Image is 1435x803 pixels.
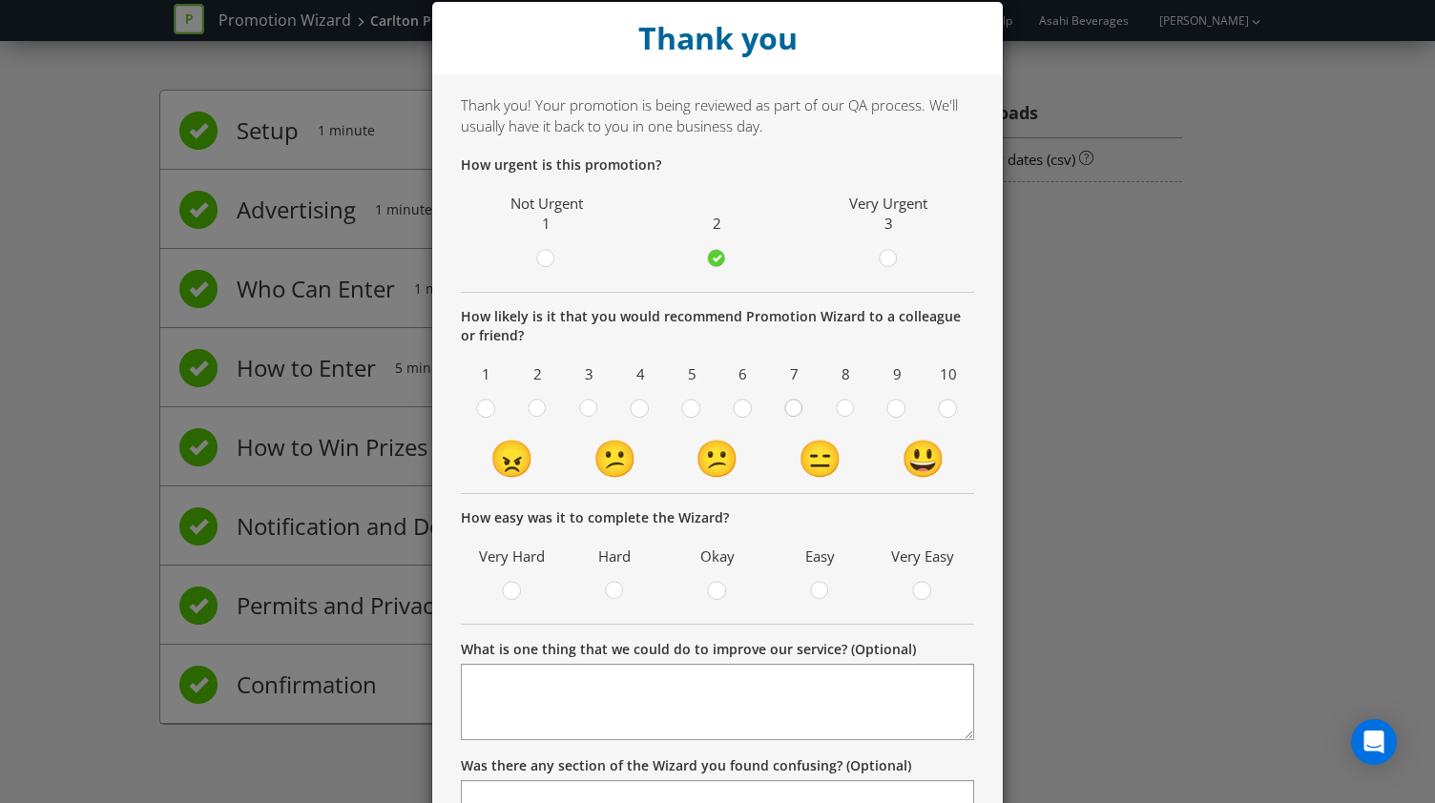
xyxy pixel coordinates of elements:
[849,194,927,213] span: Very Urgent
[619,360,661,389] span: 4
[769,432,872,484] td: 😑
[881,542,965,571] span: Very Easy
[470,542,554,571] span: Very Hard
[461,307,974,345] p: How likely is it that you would recommend Promotion Wizard to a colleague or friend?
[927,360,969,389] span: 10
[564,432,667,484] td: 😕
[671,360,713,389] span: 5
[676,542,759,571] span: Okay
[542,214,551,233] span: 1
[774,360,816,389] span: 7
[871,432,974,484] td: 😃
[432,2,1003,74] div: Close
[466,360,508,389] span: 1
[573,542,657,571] span: Hard
[1351,719,1397,765] div: Open Intercom Messenger
[461,508,974,527] p: How easy was it to complete the Wizard?
[569,360,611,389] span: 3
[713,214,721,233] span: 2
[461,95,958,134] span: Thank you! Your promotion is being reviewed as part of our QA process. We'll usually have it back...
[638,17,798,58] strong: Thank you
[517,360,559,389] span: 2
[461,155,974,175] p: How urgent is this promotion?
[779,542,863,571] span: Easy
[825,360,867,389] span: 8
[666,432,769,484] td: 😕
[510,194,583,213] span: Not Urgent
[461,640,916,659] label: What is one thing that we could do to improve our service? (Optional)
[461,432,564,484] td: 😠
[461,756,911,775] label: Was there any section of the Wizard you found confusing? (Optional)
[876,360,918,389] span: 9
[722,360,764,389] span: 6
[884,214,893,233] span: 3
